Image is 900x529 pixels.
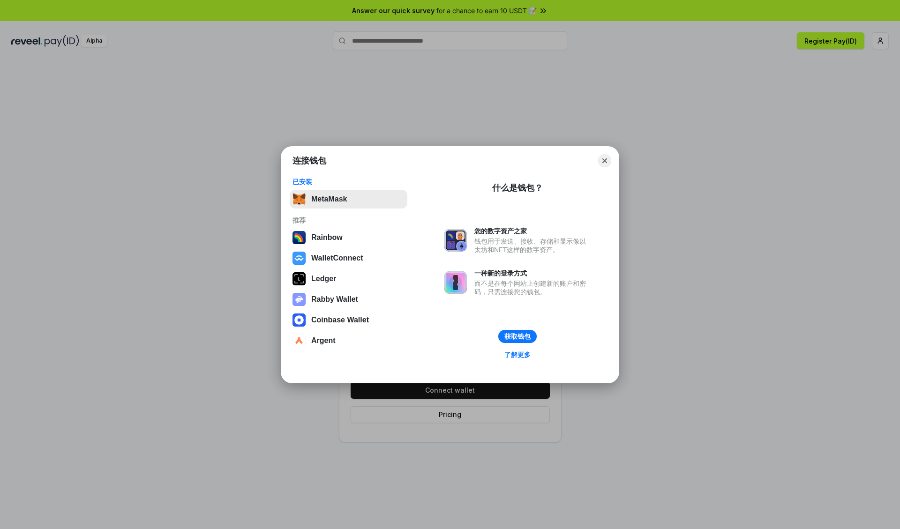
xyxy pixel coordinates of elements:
[311,275,336,283] div: Ledger
[292,252,306,265] img: svg+xml,%3Csvg%20width%3D%2228%22%20height%3D%2228%22%20viewBox%3D%220%200%2028%2028%22%20fill%3D...
[292,272,306,285] img: svg+xml,%3Csvg%20xmlns%3D%22http%3A%2F%2Fwww.w3.org%2F2000%2Fsvg%22%20width%3D%2228%22%20height%3...
[290,311,407,329] button: Coinbase Wallet
[292,313,306,327] img: svg+xml,%3Csvg%20width%3D%2228%22%20height%3D%2228%22%20viewBox%3D%220%200%2028%2028%22%20fill%3D...
[498,330,537,343] button: 获取钱包
[474,237,591,254] div: 钱包用于发送、接收、存储和显示像以太坊和NFT这样的数字资产。
[311,316,369,324] div: Coinbase Wallet
[311,254,363,262] div: WalletConnect
[292,178,405,186] div: 已安装
[492,182,543,194] div: 什么是钱包？
[311,195,347,203] div: MetaMask
[290,190,407,209] button: MetaMask
[474,227,591,235] div: 您的数字资产之家
[474,279,591,296] div: 而不是在每个网站上创建新的账户和密码，只需连接您的钱包。
[311,295,358,304] div: Rabby Wallet
[292,193,306,206] img: svg+xml,%3Csvg%20fill%3D%22none%22%20height%3D%2233%22%20viewBox%3D%220%200%2035%2033%22%20width%...
[290,290,407,309] button: Rabby Wallet
[292,231,306,244] img: svg+xml,%3Csvg%20width%3D%22120%22%20height%3D%22120%22%20viewBox%3D%220%200%20120%20120%22%20fil...
[292,216,405,224] div: 推荐
[292,334,306,347] img: svg+xml,%3Csvg%20width%3D%2228%22%20height%3D%2228%22%20viewBox%3D%220%200%2028%2028%22%20fill%3D...
[311,233,343,242] div: Rainbow
[504,332,531,341] div: 获取钱包
[290,228,407,247] button: Rainbow
[598,154,611,167] button: Close
[499,349,536,361] a: 了解更多
[292,155,326,166] h1: 连接钱包
[504,350,531,359] div: 了解更多
[311,336,336,345] div: Argent
[444,271,467,294] img: svg+xml,%3Csvg%20xmlns%3D%22http%3A%2F%2Fwww.w3.org%2F2000%2Fsvg%22%20fill%3D%22none%22%20viewBox...
[290,269,407,288] button: Ledger
[290,249,407,268] button: WalletConnect
[474,269,591,277] div: 一种新的登录方式
[444,229,467,252] img: svg+xml,%3Csvg%20xmlns%3D%22http%3A%2F%2Fwww.w3.org%2F2000%2Fsvg%22%20fill%3D%22none%22%20viewBox...
[292,293,306,306] img: svg+xml,%3Csvg%20xmlns%3D%22http%3A%2F%2Fwww.w3.org%2F2000%2Fsvg%22%20fill%3D%22none%22%20viewBox...
[290,331,407,350] button: Argent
